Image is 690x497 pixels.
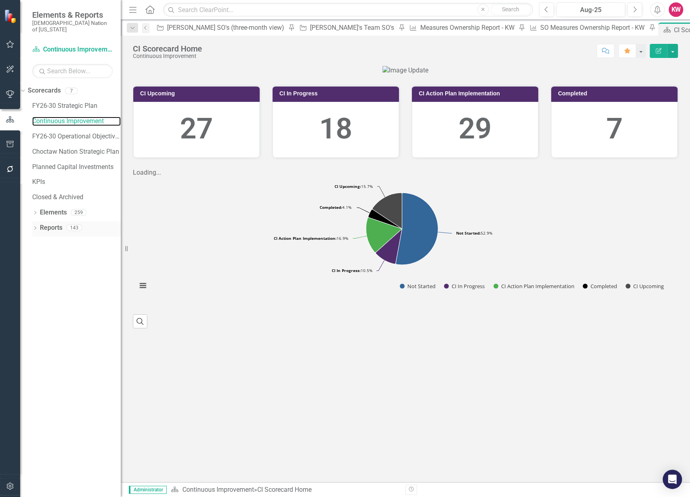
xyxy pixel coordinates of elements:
[40,208,67,217] a: Elements
[540,23,647,33] div: SO Measures Ownership Report - KW
[590,283,617,290] text: Completed
[66,225,82,231] div: 143
[133,44,202,53] div: CI Scorecard Home
[32,117,121,126] a: Continuous Improvement
[129,486,167,494] span: Administrator
[140,91,256,97] h3: CI Upcoming
[527,23,647,33] a: SO Measures Ownership Report - KW
[583,283,616,290] button: Show Completed
[171,485,399,495] div: »
[257,486,311,493] div: CI Scorecard Home
[279,91,395,97] h3: CI In Progress
[456,230,481,236] tspan: Not Started:
[419,91,534,97] h3: CI Action Plan Implementation
[28,86,61,95] a: Scorecards
[501,283,574,290] text: CI Action Plan Implementation
[65,87,78,94] div: 7
[407,283,436,290] text: Not Started
[310,23,397,33] div: [PERSON_NAME]'s Team SO's
[40,223,62,233] a: Reports
[296,23,396,33] a: [PERSON_NAME]'s Team SO's
[32,163,121,172] a: Planned Capital Investments
[663,470,682,489] div: Open Intercom Messenger
[32,193,121,202] a: Closed & Archived
[32,20,113,33] small: [DEMOGRAPHIC_DATA] Nation of [US_STATE]
[332,268,372,273] text: 10.5%
[444,283,485,290] button: Show CI In Progress
[491,4,531,15] button: Search
[558,91,673,97] h3: Completed
[274,235,348,241] text: 16.9%
[452,283,485,290] text: CI In Progress
[407,23,516,33] a: Measures Ownership Report - KW
[335,184,361,189] tspan: CI Upcoming:
[32,177,121,187] a: KPIs
[142,108,251,150] div: 27
[274,235,337,241] tspan: CI Action Plan Implementation:
[400,283,435,290] button: Show Not Started
[32,10,113,20] span: Elements & Reports
[396,193,438,265] path: Not Started, 91.
[556,2,625,17] button: Aug-25
[133,177,678,298] div: Chart. Highcharts interactive chart.
[420,108,530,150] div: 29
[163,3,533,17] input: Search ClearPoint...
[71,209,87,216] div: 259
[332,268,361,273] tspan: CI In Progress:
[167,23,286,33] div: [PERSON_NAME] SO's (three-month view)
[320,204,342,210] tspan: Completed:
[633,283,664,290] text: CI Upcoming
[133,53,202,59] div: Continuous Improvement
[32,64,113,78] input: Search Below...
[32,132,121,141] a: FY26-30 Operational Objectives
[420,23,516,33] div: Measures Ownership Report - KW
[32,147,121,157] a: Choctaw Nation Strategic Plan
[368,210,402,229] path: Completed, 7.
[320,204,351,210] text: 4.1%
[494,283,574,290] button: Show CI Action Plan Implementation
[182,486,254,493] a: Continuous Improvement
[626,283,664,290] button: Show CI Upcoming
[335,184,373,189] text: 15.7%
[4,9,18,23] img: ClearPoint Strategy
[376,229,402,264] path: CI In Progress, 18.
[560,108,669,150] div: 7
[559,5,622,15] div: Aug-25
[153,23,286,33] a: [PERSON_NAME] SO's (three-month view)
[137,280,149,291] button: View chart menu, Chart
[32,45,113,54] a: Continuous Improvement
[502,6,519,12] span: Search
[281,108,390,150] div: 18
[382,66,428,75] img: Image Update
[133,177,671,298] svg: Interactive chart
[32,101,121,111] a: FY26-30 Strategic Plan
[366,218,402,252] path: CI Action Plan Implementation, 29.
[133,168,678,177] div: Loading...
[669,2,683,17] button: KW
[456,230,492,236] text: 52.9%
[372,193,402,229] path: CI Upcoming, 27.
